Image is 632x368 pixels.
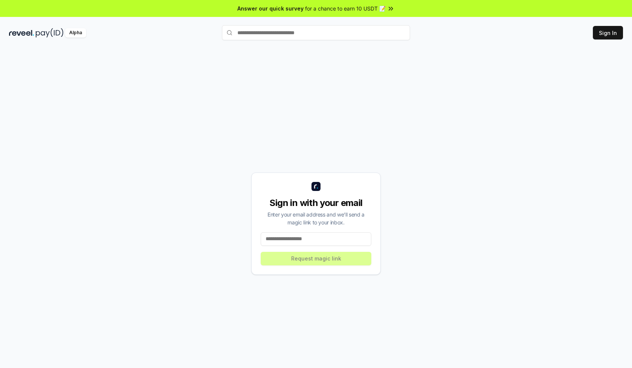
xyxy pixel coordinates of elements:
[261,197,371,209] div: Sign in with your email
[237,5,304,12] span: Answer our quick survey
[311,182,321,191] img: logo_small
[9,28,34,38] img: reveel_dark
[36,28,64,38] img: pay_id
[261,211,371,226] div: Enter your email address and we’ll send a magic link to your inbox.
[65,28,86,38] div: Alpha
[593,26,623,39] button: Sign In
[305,5,386,12] span: for a chance to earn 10 USDT 📝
